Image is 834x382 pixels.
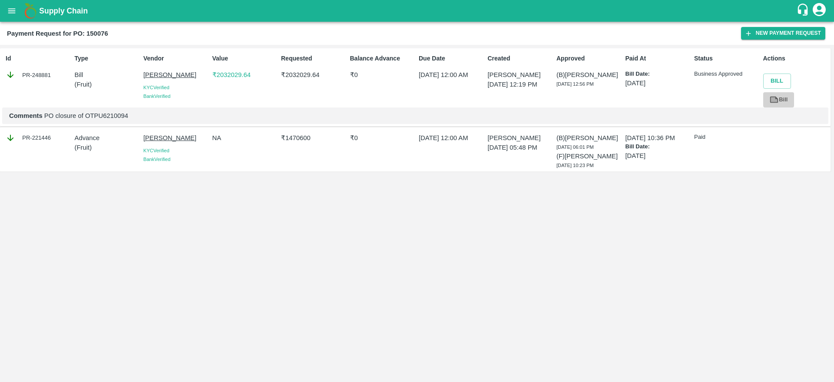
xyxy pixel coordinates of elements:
button: open drawer [2,1,22,21]
p: (B) [PERSON_NAME] [556,70,622,80]
div: customer-support [796,3,811,19]
p: ₹ 0 [350,70,415,80]
a: Supply Chain [39,5,796,17]
p: (B) [PERSON_NAME] [556,133,622,143]
span: [DATE] 12:56 PM [556,81,594,87]
p: Created [488,54,553,63]
p: Bill Date: [625,143,691,151]
p: PO closure of OTPU6210094 [9,111,821,121]
p: Business Approved [694,70,759,78]
p: [DATE] 10:36 PM [625,133,691,143]
p: Due Date [419,54,484,63]
button: New Payment Request [741,27,825,40]
p: Balance Advance [350,54,415,63]
div: account of current user [811,2,827,20]
p: ₹ 2032029.64 [281,70,346,80]
p: Type [75,54,140,63]
p: [PERSON_NAME] [488,133,553,143]
b: Supply Chain [39,7,88,15]
p: [PERSON_NAME] [143,133,208,143]
span: KYC Verified [143,148,169,153]
p: Bill Date: [625,70,691,78]
p: [DATE] [625,78,691,88]
span: [DATE] 10:23 PM [556,163,594,168]
span: KYC Verified [143,85,169,90]
div: PR-221446 [6,133,71,143]
p: Vendor [143,54,208,63]
p: Advance [75,133,140,143]
p: (F) [PERSON_NAME] [556,151,622,161]
b: Payment Request for PO: 150076 [7,30,108,37]
span: Bank Verified [143,94,170,99]
p: [DATE] [625,151,691,161]
p: [DATE] 12:00 AM [419,133,484,143]
p: Bill [75,70,140,80]
p: ₹ 1470600 [281,133,346,143]
span: Bank Verified [143,157,170,162]
div: PR-248881 [6,70,71,80]
p: Value [212,54,278,63]
span: [DATE] 06:01 PM [556,144,594,150]
p: Actions [763,54,828,63]
p: ₹ 0 [350,133,415,143]
p: ( Fruit ) [75,80,140,89]
a: Bill [763,92,794,107]
p: NA [212,133,278,143]
p: [DATE] 05:48 PM [488,143,553,152]
p: Paid At [625,54,691,63]
p: [DATE] 12:19 PM [488,80,553,89]
p: Paid [694,133,759,141]
p: Requested [281,54,346,63]
p: Approved [556,54,622,63]
p: ₹ 2032029.64 [212,70,278,80]
p: [DATE] 12:00 AM [419,70,484,80]
p: ( Fruit ) [75,143,140,152]
p: [PERSON_NAME] [488,70,553,80]
button: Bill [763,74,791,89]
b: Comments [9,112,43,119]
p: [PERSON_NAME] [143,70,208,80]
p: Status [694,54,759,63]
p: Id [6,54,71,63]
img: logo [22,2,39,20]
